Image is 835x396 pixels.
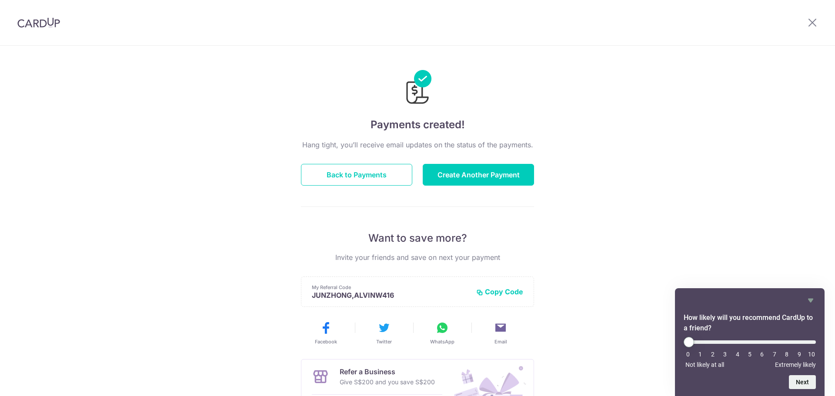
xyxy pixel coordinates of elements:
p: Invite your friends and save on next your payment [301,252,534,263]
p: Refer a Business [340,366,435,377]
p: Want to save more? [301,231,534,245]
li: 6 [758,351,766,358]
li: 10 [807,351,816,358]
button: Twitter [358,321,410,345]
img: Payments [404,70,431,106]
button: Next question [789,375,816,389]
p: Give S$200 and you save S$200 [340,377,435,387]
button: Email [475,321,526,345]
button: Back to Payments [301,164,412,186]
li: 5 [745,351,754,358]
p: Hang tight, you’ll receive email updates on the status of the payments. [301,140,534,150]
button: Copy Code [476,287,523,296]
li: 0 [684,351,692,358]
button: Create Another Payment [423,164,534,186]
button: Hide survey [805,295,816,306]
li: 2 [708,351,717,358]
span: Email [494,338,507,345]
p: JUNZHONG,ALVINW416 [312,291,469,299]
li: 3 [721,351,729,358]
li: 4 [733,351,742,358]
span: Twitter [376,338,392,345]
button: Facebook [300,321,351,345]
div: How likely will you recommend CardUp to a friend? Select an option from 0 to 10, with 0 being Not... [684,295,816,389]
li: 7 [770,351,779,358]
li: 8 [782,351,791,358]
span: WhatsApp [430,338,454,345]
p: My Referral Code [312,284,469,291]
span: Extremely likely [775,361,816,368]
h4: Payments created! [301,117,534,133]
img: CardUp [17,17,60,28]
h2: How likely will you recommend CardUp to a friend? Select an option from 0 to 10, with 0 being Not... [684,313,816,333]
div: How likely will you recommend CardUp to a friend? Select an option from 0 to 10, with 0 being Not... [684,337,816,368]
button: WhatsApp [417,321,468,345]
span: Not likely at all [685,361,724,368]
li: 9 [795,351,804,358]
li: 1 [696,351,705,358]
span: Facebook [315,338,337,345]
